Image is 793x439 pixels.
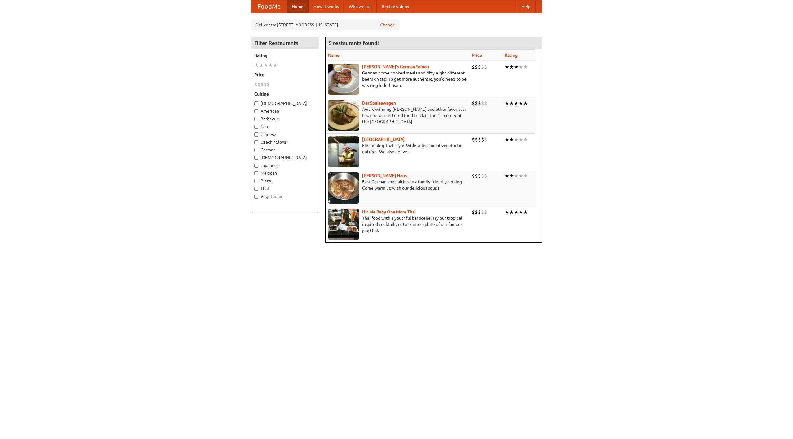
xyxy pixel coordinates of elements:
li: $ [478,100,481,107]
label: Chinese [254,131,316,137]
a: [PERSON_NAME]'s German Saloon [362,64,429,69]
p: German home-cooked meals and fifty-eight different beers on tap. To get more authentic, you'd nee... [328,70,467,88]
a: Hit Me Baby One More Thai [362,209,416,214]
li: $ [254,81,257,88]
li: $ [257,81,261,88]
label: Pizza [254,178,316,184]
a: Who we are [344,0,377,13]
li: ★ [254,62,259,69]
li: ★ [519,209,523,216]
input: [DEMOGRAPHIC_DATA] [254,156,258,160]
input: Chinese [254,132,258,137]
input: Mexican [254,171,258,175]
input: [DEMOGRAPHIC_DATA] [254,101,258,105]
li: ★ [505,172,509,179]
label: Mexican [254,170,316,176]
label: Thai [254,186,316,192]
li: ★ [514,172,519,179]
input: German [254,148,258,152]
li: ★ [514,136,519,143]
li: $ [478,64,481,70]
li: ★ [514,209,519,216]
label: Japanese [254,162,316,168]
label: American [254,108,316,114]
li: ★ [505,209,509,216]
label: Czech / Slovak [254,139,316,145]
li: ★ [505,64,509,70]
li: ★ [509,209,514,216]
a: Der Speisewagen [362,101,396,105]
label: Vegetarian [254,193,316,199]
li: $ [267,81,270,88]
li: $ [481,172,484,179]
label: [DEMOGRAPHIC_DATA] [254,155,316,161]
li: ★ [519,100,523,107]
li: ★ [509,64,514,70]
p: Thai food with a youthful bar scene. Try our tropical inspired cocktails, or tuck into a plate of... [328,215,467,234]
li: ★ [509,136,514,143]
li: $ [478,172,481,179]
img: speisewagen.jpg [328,100,359,131]
div: Deliver to: [STREET_ADDRESS][US_STATE] [251,19,400,30]
ng-pluralize: 5 restaurants found! [329,40,379,46]
li: $ [484,136,487,143]
a: [GEOGRAPHIC_DATA] [362,137,405,142]
li: $ [475,136,478,143]
li: ★ [523,172,528,179]
li: ★ [519,64,523,70]
a: Rating [505,53,518,58]
input: Japanese [254,164,258,168]
input: Vegetarian [254,195,258,199]
li: ★ [509,100,514,107]
li: $ [475,209,478,216]
a: [PERSON_NAME] Haus [362,173,407,178]
input: American [254,109,258,113]
li: $ [478,209,481,216]
img: esthers.jpg [328,64,359,95]
input: Thai [254,187,258,191]
li: $ [472,64,475,70]
li: $ [264,81,267,88]
li: $ [481,209,484,216]
li: ★ [514,100,519,107]
li: ★ [519,172,523,179]
a: How it works [309,0,344,13]
li: $ [484,209,487,216]
li: ★ [264,62,268,69]
a: Help [516,0,536,13]
li: $ [475,172,478,179]
li: ★ [523,100,528,107]
li: ★ [273,62,278,69]
li: $ [472,172,475,179]
label: [DEMOGRAPHIC_DATA] [254,100,316,106]
p: Award-winning [PERSON_NAME] and other favorites. Look for our restored food truck in the NE corne... [328,106,467,125]
h5: Cuisine [254,91,316,97]
li: $ [484,100,487,107]
img: satay.jpg [328,136,359,167]
input: Czech / Slovak [254,140,258,144]
li: ★ [505,136,509,143]
p: East German specialties, in a family-friendly setting. Come warm up with our delicious soups. [328,179,467,191]
a: Change [380,22,395,28]
h5: Price [254,72,316,78]
li: ★ [523,136,528,143]
li: ★ [259,62,264,69]
img: babythai.jpg [328,209,359,240]
p: Fine dining Thai-style. Wide selection of vegetarian entrées. We also deliver. [328,142,467,155]
li: $ [478,136,481,143]
li: ★ [514,64,519,70]
li: $ [475,100,478,107]
li: ★ [268,62,273,69]
label: Cafe [254,123,316,130]
li: ★ [519,136,523,143]
li: $ [472,100,475,107]
a: Price [472,53,482,58]
h4: Filter Restaurants [251,37,319,49]
li: $ [481,64,484,70]
li: $ [481,136,484,143]
li: ★ [523,209,528,216]
img: kohlhaus.jpg [328,172,359,204]
li: ★ [505,100,509,107]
